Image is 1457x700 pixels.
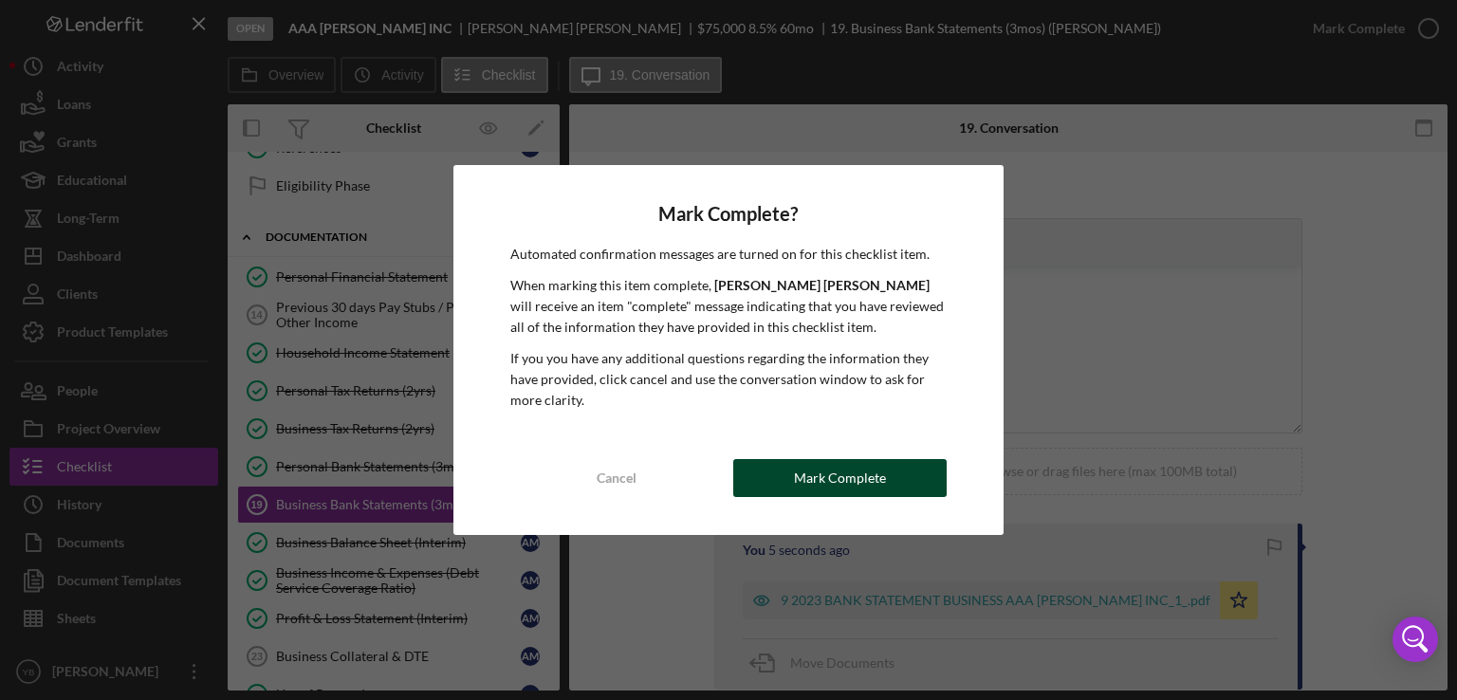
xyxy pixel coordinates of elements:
[733,459,947,497] button: Mark Complete
[510,203,948,225] h4: Mark Complete?
[510,459,724,497] button: Cancel
[510,244,948,265] p: Automated confirmation messages are turned on for this checklist item.
[510,348,948,412] p: If you you have any additional questions regarding the information they have provided, click canc...
[510,275,948,339] p: When marking this item complete, will receive an item "complete" message indicating that you have...
[714,277,930,293] b: [PERSON_NAME] [PERSON_NAME]
[1392,617,1438,662] div: Open Intercom Messenger
[794,459,886,497] div: Mark Complete
[597,459,636,497] div: Cancel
